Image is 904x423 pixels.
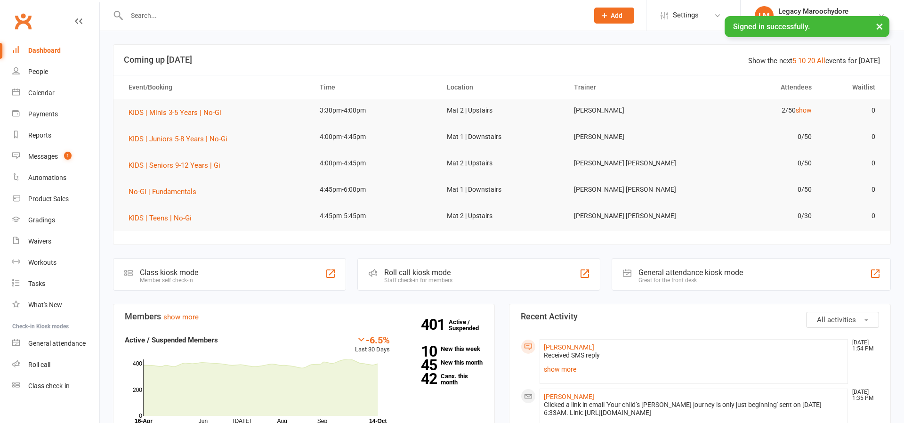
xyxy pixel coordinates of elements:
div: Show the next events for [DATE] [748,55,880,66]
a: Class kiosk mode [12,375,99,397]
input: Search... [124,9,582,22]
a: What's New [12,294,99,316]
a: Waivers [12,231,99,252]
div: Product Sales [28,195,69,203]
a: 10 [798,57,806,65]
a: 20 [807,57,815,65]
div: What's New [28,301,62,309]
a: Dashboard [12,40,99,61]
a: 401Active / Suspended [449,312,490,338]
div: Roll call [28,361,50,368]
h3: Recent Activity [521,312,879,321]
strong: 45 [404,358,437,372]
th: Location [438,75,565,99]
div: Last 30 Days [355,334,390,355]
td: [PERSON_NAME] [PERSON_NAME] [565,152,693,174]
td: [PERSON_NAME] [565,99,693,122]
strong: Active / Suspended Members [125,336,218,344]
a: 45New this month [404,359,483,366]
button: No-Gi | Fundamentals [129,186,203,197]
a: [PERSON_NAME] [544,393,594,400]
div: Legacy Maroochydore [778,7,878,16]
span: Signed in successfully. [733,22,810,31]
a: 42Canx. this month [404,373,483,385]
th: Attendees [693,75,820,99]
span: KIDS | Seniors 9-12 Years | Gi [129,161,220,170]
div: Tasks [28,280,45,287]
a: show [796,106,812,114]
td: 0/50 [693,179,820,201]
th: Trainer [565,75,693,99]
a: 10New this week [404,346,483,352]
div: Waivers [28,237,51,245]
a: Automations [12,167,99,188]
a: All [817,57,825,65]
time: [DATE] 1:35 PM [847,389,879,401]
div: LM [755,6,774,25]
a: Calendar [12,82,99,104]
a: 5 [792,57,796,65]
div: Staff check-in for members [384,277,452,284]
td: 0 [820,152,884,174]
h3: Members [125,312,483,321]
td: Mat 1 | Downstairs [438,126,565,148]
span: 1 [64,152,72,160]
button: KIDS | Seniors 9-12 Years | Gi [129,160,227,171]
button: × [871,16,888,36]
span: No-Gi | Fundamentals [129,187,196,196]
th: Time [311,75,438,99]
a: Workouts [12,252,99,273]
td: Mat 2 | Upstairs [438,99,565,122]
button: KIDS | Juniors 5-8 Years | No-Gi [129,133,234,145]
a: show more [544,363,844,376]
a: Messages 1 [12,146,99,167]
a: General attendance kiosk mode [12,333,99,354]
button: All activities [806,312,879,328]
td: 4:45pm-5:45pm [311,205,438,227]
td: 4:00pm-4:45pm [311,152,438,174]
div: Class kiosk mode [140,268,198,277]
div: Great for the front desk [638,277,743,284]
span: KIDS | Teens | No-Gi [129,214,192,222]
span: Add [611,12,622,19]
td: 3:30pm-4:00pm [311,99,438,122]
td: 0 [820,126,884,148]
strong: 10 [404,344,437,358]
div: Payments [28,110,58,118]
div: Class check-in [28,382,70,390]
strong: 401 [421,317,449,332]
div: General attendance kiosk mode [638,268,743,277]
a: Payments [12,104,99,125]
td: 0/30 [693,205,820,227]
a: Tasks [12,273,99,294]
time: [DATE] 1:54 PM [847,340,879,352]
td: Mat 2 | Upstairs [438,205,565,227]
th: Waitlist [820,75,884,99]
td: 4:00pm-4:45pm [311,126,438,148]
div: -6.5% [355,334,390,345]
td: [PERSON_NAME] [PERSON_NAME] [565,179,693,201]
a: show more [163,313,199,321]
div: Roll call kiosk mode [384,268,452,277]
div: Dashboard [28,47,61,54]
span: All activities [817,316,856,324]
th: Event/Booking [120,75,311,99]
div: Calendar [28,89,55,97]
a: Roll call [12,354,99,375]
td: 0/50 [693,126,820,148]
td: Mat 1 | Downstairs [438,179,565,201]
td: [PERSON_NAME] [565,126,693,148]
div: General attendance [28,340,86,347]
span: Settings [673,5,699,26]
td: 0/50 [693,152,820,174]
td: 0 [820,205,884,227]
strong: 42 [404,372,437,386]
button: KIDS | Minis 3-5 Years | No-Gi [129,107,228,118]
div: Messages [28,153,58,160]
td: 2/50 [693,99,820,122]
td: 4:45pm-6:00pm [311,179,438,201]
a: People [12,61,99,82]
button: Add [594,8,634,24]
a: Gradings [12,210,99,231]
div: People [28,68,48,75]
